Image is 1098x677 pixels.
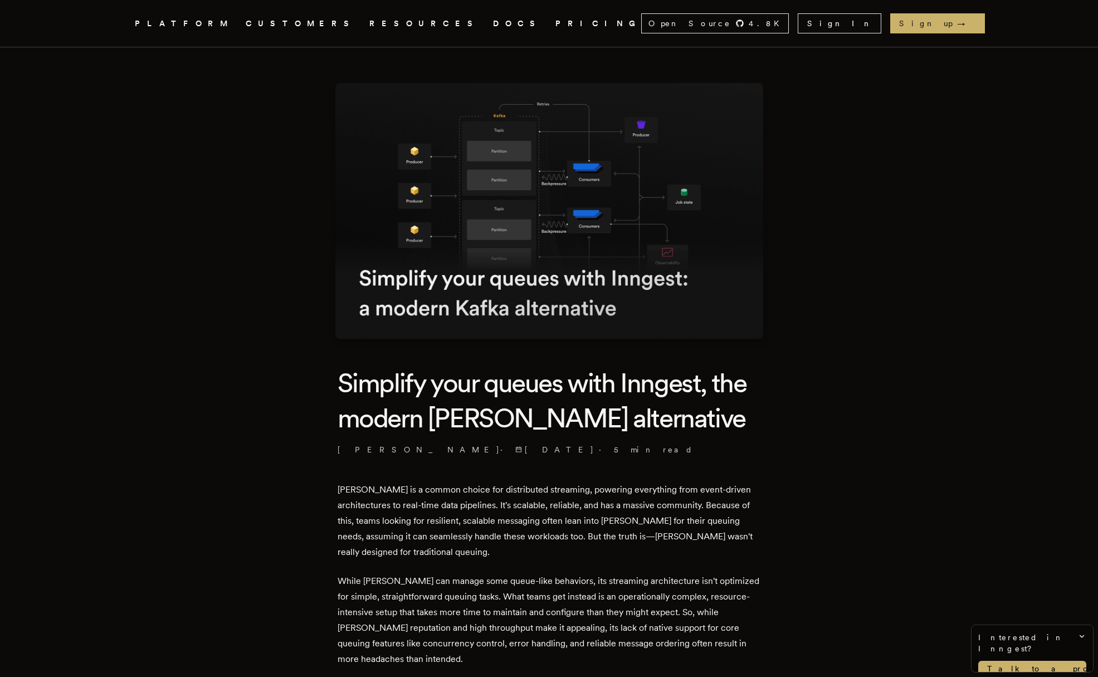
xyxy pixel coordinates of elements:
h1: Simplify your queues with Inngest, the modern [PERSON_NAME] alternative [338,366,761,435]
p: While [PERSON_NAME] can manage some queue-like behaviors, its streaming architecture isn't optimi... [338,573,761,667]
button: PLATFORM [135,17,232,31]
span: Interested in Inngest? [978,632,1086,654]
img: Featured image for Simplify your queues with Inngest, the modern Kafka alternative blog post [335,83,763,339]
a: Talk to a product expert [978,661,1086,676]
span: Open Source [648,18,731,29]
a: Sign up [890,13,985,33]
a: PRICING [555,17,641,31]
button: RESOURCES [369,17,480,31]
p: [PERSON_NAME] is a common choice for distributed streaming, powering everything from event-driven... [338,482,761,560]
span: 4.8 K [749,18,786,29]
a: CUSTOMERS [246,17,356,31]
span: 5 min read [614,444,693,455]
a: Sign In [798,13,881,33]
span: → [957,18,976,29]
p: [PERSON_NAME] · · [338,444,761,455]
a: DOCS [493,17,542,31]
span: [DATE] [515,444,594,455]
